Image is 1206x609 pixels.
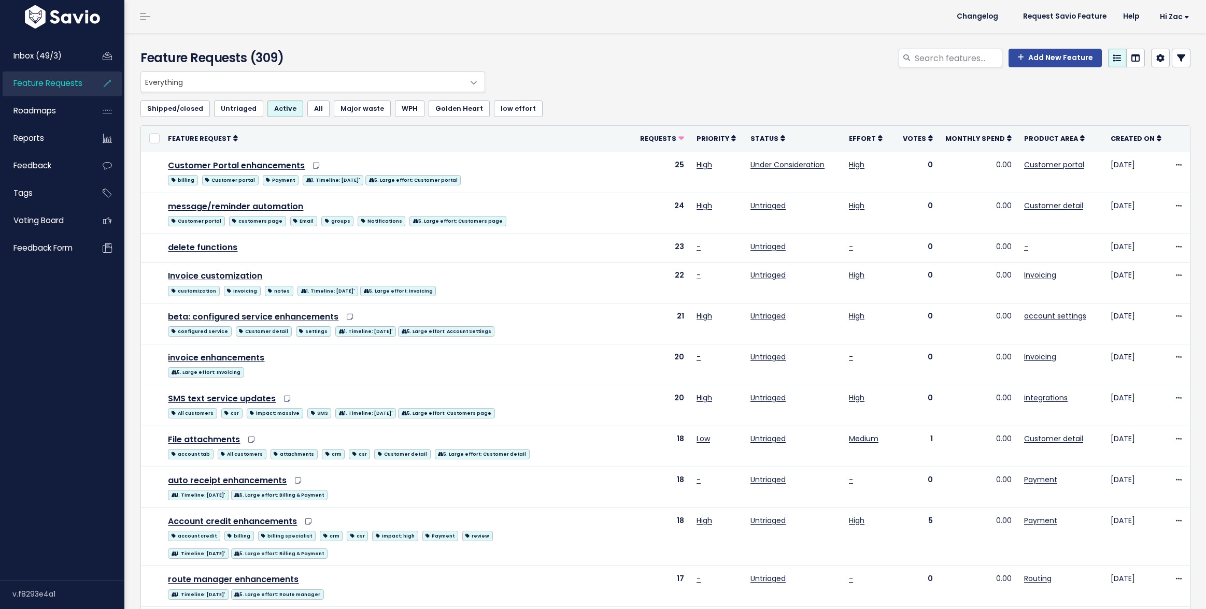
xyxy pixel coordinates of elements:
span: csr [347,531,368,541]
a: 1. Timeline: [DATE]' [168,587,229,600]
a: Tags [3,181,86,205]
td: 0 [897,262,939,303]
span: Effort [849,134,876,143]
h4: Feature Requests (309) [140,49,480,67]
a: Invoice customization [168,270,262,282]
a: Payment [1024,515,1057,526]
a: High [849,160,864,170]
td: 0.00 [939,467,1018,508]
a: 5. Large effort: Invoicing [360,284,436,297]
a: Request Savio Feature [1015,9,1115,24]
span: 1. Timeline: [DATE]' [335,408,396,418]
td: [DATE] [1104,234,1168,262]
a: Payment [422,529,458,542]
a: Routing [1024,573,1052,584]
span: Email [290,216,317,226]
a: Add New Feature [1009,49,1102,67]
a: 1. Timeline: [DATE]' [335,324,396,337]
span: Everything [140,71,485,92]
a: Shipped/closed [140,100,210,117]
a: 5. Large effort: Billing & Payment [231,546,328,559]
a: All customers [168,406,217,419]
a: - [697,352,701,362]
td: 0 [897,193,939,234]
span: Priority [697,134,729,143]
td: 0.00 [939,385,1018,426]
a: SMS [307,406,331,419]
a: 1. Timeline: [DATE]' [297,284,358,297]
span: csr [221,408,243,418]
td: [DATE] [1104,344,1168,385]
a: review [462,529,493,542]
span: 1. Timeline: [DATE]' [168,548,229,559]
span: 5. Large effort: Customer portal [365,175,461,185]
span: review [462,531,493,541]
span: settings [296,326,331,337]
span: configured service [168,326,231,337]
a: Created On [1111,133,1161,143]
td: 22 [634,262,690,303]
a: High [849,515,864,526]
td: 5 [897,508,939,565]
span: 1. Timeline: [DATE]' [303,175,363,185]
span: csr [349,449,370,459]
a: Golden Heart [429,100,490,117]
a: Notifications [358,214,405,227]
a: invoice enhancements [168,352,264,364]
a: Monthly spend [945,133,1012,143]
a: - [697,474,701,485]
td: 0 [897,385,939,426]
span: Reports [13,133,44,143]
td: 0.00 [939,152,1018,193]
span: billing specialist [258,531,316,541]
a: Account credit enhancements [168,515,297,527]
td: [DATE] [1104,303,1168,344]
td: 17 [634,565,690,606]
span: Payment [263,175,299,185]
span: Requests [640,134,676,143]
a: Effort [849,133,883,143]
td: 25 [634,152,690,193]
span: notes [265,286,293,296]
a: Customer portal [202,173,259,186]
span: Notifications [358,216,405,226]
span: Created On [1111,134,1155,143]
a: SMS text service updates [168,393,276,404]
a: crm [320,529,343,542]
td: 0 [897,344,939,385]
a: High [697,393,712,403]
span: groups [321,216,353,226]
a: impact: massive [247,406,303,419]
a: 1. Timeline: [DATE]' [168,488,229,501]
span: billing [224,531,254,541]
td: 0.00 [939,565,1018,606]
td: 0.00 [939,303,1018,344]
a: - [1024,241,1028,252]
td: 18 [634,508,690,565]
a: integrations [1024,393,1068,403]
span: invoicing [224,286,261,296]
td: 21 [634,303,690,344]
a: - [849,573,853,584]
a: 1. Timeline: [DATE]' [168,546,229,559]
span: 1. Timeline: [DATE]' [168,589,229,600]
input: Search features... [914,49,1002,67]
td: 18 [634,467,690,508]
span: 5. Large effort: Customers page [409,216,506,226]
a: Low [697,433,710,444]
span: 5. Large effort: Invoicing [168,367,244,378]
a: Customer Portal enhancements [168,160,305,171]
a: High [697,311,712,321]
a: 5. Large effort: Account Settings [398,324,494,337]
span: Customer detail [374,449,430,459]
span: Feedback form [13,242,73,253]
a: 5. Large effort: Route manager [231,587,324,600]
a: Feature Request [168,133,238,143]
span: Customer detail [236,326,292,337]
a: 5. Large effort: Invoicing [168,365,244,378]
a: auto receipt enhancements [168,474,287,486]
span: 5. Large effort: Customers page [398,408,494,418]
a: Feedback form [3,236,86,260]
span: Votes [903,134,926,143]
a: beta: configured service enhancements [168,311,338,323]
